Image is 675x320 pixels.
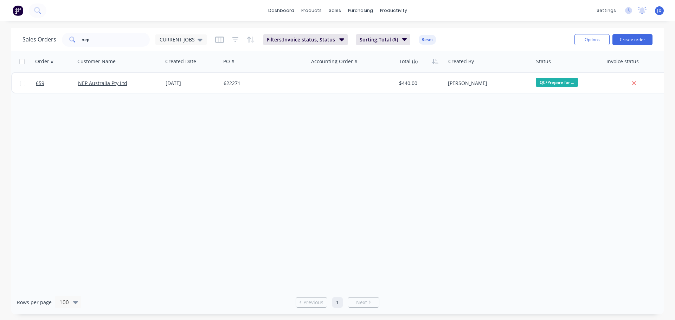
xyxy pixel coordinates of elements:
button: Options [574,34,610,45]
span: JD [657,7,662,14]
a: Next page [348,299,379,306]
a: 659 [36,73,78,94]
div: $440.00 [399,80,440,87]
div: purchasing [345,5,377,16]
span: Sorting: Total ($) [360,36,398,43]
span: Next [356,299,367,306]
button: Create order [612,34,652,45]
div: 622271 [224,80,302,87]
div: products [298,5,325,16]
div: Created By [448,58,474,65]
button: Reset [419,35,436,45]
div: Accounting Order # [311,58,358,65]
a: dashboard [265,5,298,16]
img: Factory [13,5,23,16]
input: Search... [82,33,150,47]
button: Filters:Invoice status, Status [263,34,348,45]
a: NEP Australia Pty Ltd [78,80,127,86]
span: CURRENT JOBS [160,36,195,43]
div: sales [325,5,345,16]
div: Created Date [165,58,196,65]
span: Filters: Invoice status, Status [267,36,335,43]
h1: Sales Orders [22,36,56,43]
span: 659 [36,80,44,87]
div: Invoice status [606,58,639,65]
span: Previous [303,299,323,306]
div: Customer Name [77,58,116,65]
div: Order # [35,58,54,65]
span: QC/Prepare for ... [536,78,578,87]
div: productivity [377,5,411,16]
div: settings [593,5,619,16]
a: Page 1 is your current page [332,297,343,308]
ul: Pagination [293,297,382,308]
button: Sorting:Total ($) [356,34,411,45]
span: Rows per page [17,299,52,306]
div: [PERSON_NAME] [448,80,526,87]
div: [DATE] [166,80,218,87]
div: Status [536,58,551,65]
a: Previous page [296,299,327,306]
div: Total ($) [399,58,418,65]
div: PO # [223,58,234,65]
